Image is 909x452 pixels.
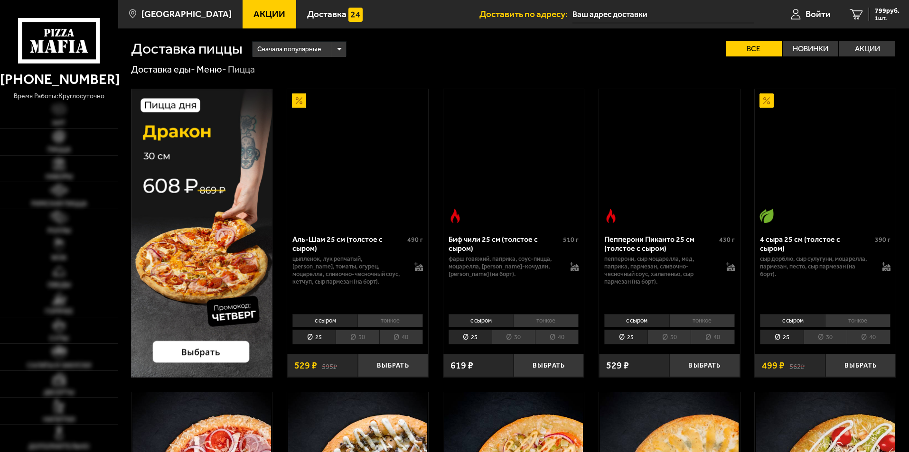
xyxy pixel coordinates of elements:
[875,15,900,21] span: 1 шт.
[669,354,740,377] button: Выбрать
[51,255,67,261] span: WOK
[760,235,872,253] div: 4 сыра 25 см (толстое с сыром)
[604,314,669,327] li: с сыром
[448,209,462,223] img: Острое блюдо
[131,64,195,75] a: Доставка еды-
[755,89,896,228] a: АкционныйВегетарианское блюдо4 сыра 25 см (толстое с сыром)
[804,330,847,344] li: 30
[292,255,405,286] p: цыпленок, лук репчатый, [PERSON_NAME], томаты, огурец, моцарелла, сливочно-чесночный соус, кетчуп...
[789,361,805,370] s: 562 ₽
[806,9,831,18] span: Войти
[28,443,89,450] span: Дополнительно
[449,314,514,327] li: с сыром
[379,330,423,344] li: 40
[726,41,782,56] label: Все
[759,93,774,108] img: Акционный
[443,89,584,228] a: Острое блюдоБиф чили 25 см (толстое с сыром)
[322,361,337,370] s: 595 ₽
[197,64,226,75] a: Меню-
[492,330,535,344] li: 30
[228,64,255,76] div: Пицца
[759,209,774,223] img: Вегетарианское блюдо
[762,361,785,370] span: 499 ₽
[479,9,572,18] span: Доставить по адресу:
[450,361,473,370] span: 619 ₽
[669,314,735,327] li: тонкое
[47,282,71,288] span: Обеды
[44,389,74,396] span: Десерты
[572,6,754,23] input: Ваш адрес доставки
[358,354,428,377] button: Выбрать
[307,9,347,18] span: Доставка
[604,255,717,286] p: пепперони, сыр Моцарелла, мед, паприка, пармезан, сливочно-чесночный соус, халапеньо, сыр пармеза...
[292,93,306,108] img: Акционный
[760,314,825,327] li: с сыром
[449,235,561,253] div: Биф чили 25 см (толстое с сыром)
[292,330,336,344] li: 25
[839,41,895,56] label: Акции
[43,416,75,423] span: Напитки
[604,330,647,344] li: 25
[875,8,900,14] span: 799 руб.
[563,236,579,244] span: 510 г
[606,361,629,370] span: 529 ₽
[294,361,317,370] span: 529 ₽
[45,308,73,315] span: Горячее
[825,314,890,327] li: тонкое
[292,235,405,253] div: Аль-Шам 25 см (толстое с сыром)
[514,354,584,377] button: Выбрать
[131,41,243,56] h1: Доставка пиццы
[691,330,734,344] li: 40
[599,89,740,228] a: Острое блюдоПепперони Пиканто 25 см (толстое с сыром)
[253,9,285,18] span: Акции
[535,330,579,344] li: 40
[847,330,890,344] li: 40
[449,255,561,278] p: фарш говяжий, паприка, соус-пицца, моцарелла, [PERSON_NAME]-кочудян, [PERSON_NAME] (на борт).
[647,330,691,344] li: 30
[760,330,803,344] li: 25
[47,228,71,234] span: Роллы
[287,89,428,228] a: АкционныйАль-Шам 25 см (толстое с сыром)
[49,335,68,342] span: Супы
[46,174,73,180] span: Наборы
[257,40,321,58] span: Сначала популярные
[719,236,735,244] span: 430 г
[604,235,717,253] div: Пепперони Пиканто 25 см (толстое с сыром)
[27,362,91,369] span: Салаты и закуски
[604,209,618,223] img: Острое блюдо
[513,314,579,327] li: тонкое
[783,41,839,56] label: Новинки
[292,314,357,327] li: с сыром
[47,147,71,153] span: Пицца
[357,314,423,327] li: тонкое
[449,330,492,344] li: 25
[407,236,423,244] span: 490 г
[875,236,890,244] span: 390 г
[31,201,87,207] span: Римская пицца
[825,354,896,377] button: Выбрать
[336,330,379,344] li: 30
[348,8,363,22] img: 15daf4d41897b9f0e9f617042186c801.svg
[141,9,232,18] span: [GEOGRAPHIC_DATA]
[52,120,66,127] span: Хит
[760,255,872,278] p: сыр дорблю, сыр сулугуни, моцарелла, пармезан, песто, сыр пармезан (на борт).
